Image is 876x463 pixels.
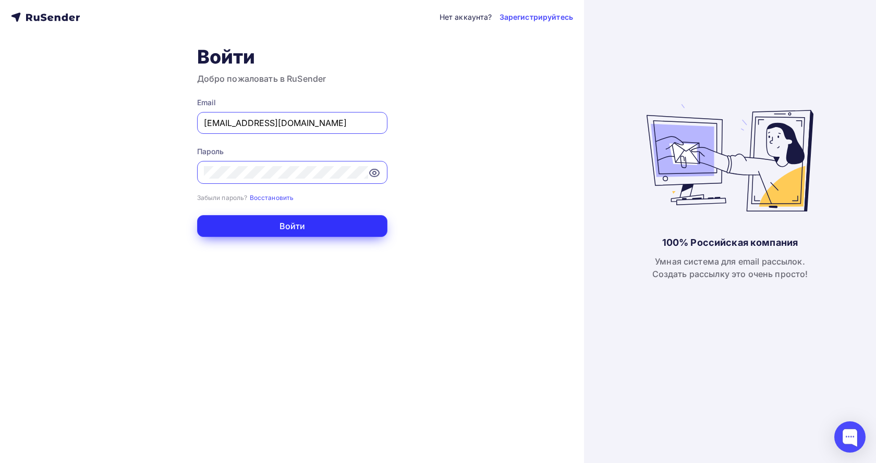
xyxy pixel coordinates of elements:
a: Зарегистрируйтесь [500,12,573,22]
div: Умная система для email рассылок. Создать рассылку это очень просто! [652,255,808,280]
h1: Войти [197,45,387,68]
div: Нет аккаунта? [440,12,492,22]
div: 100% Российская компания [662,236,798,249]
h3: Добро пожаловать в RuSender [197,72,387,85]
input: Укажите свой email [204,117,381,129]
a: Восстановить [250,193,294,202]
button: Войти [197,215,387,237]
small: Восстановить [250,194,294,202]
div: Email [197,97,387,108]
div: Пароль [197,146,387,157]
small: Забыли пароль? [197,194,248,202]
